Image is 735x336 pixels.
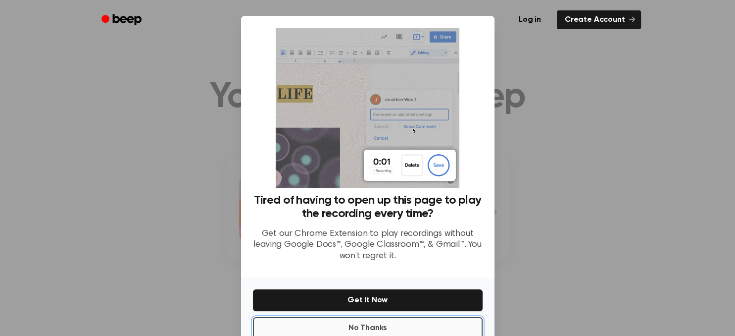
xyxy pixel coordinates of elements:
h3: Tired of having to open up this page to play the recording every time? [253,194,483,221]
a: Beep [95,10,150,30]
a: Create Account [557,10,641,29]
button: Get It Now [253,289,483,311]
a: Log in [509,8,551,31]
p: Get our Chrome Extension to play recordings without leaving Google Docs™, Google Classroom™, & Gm... [253,228,483,262]
img: Beep extension in action [276,28,459,188]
